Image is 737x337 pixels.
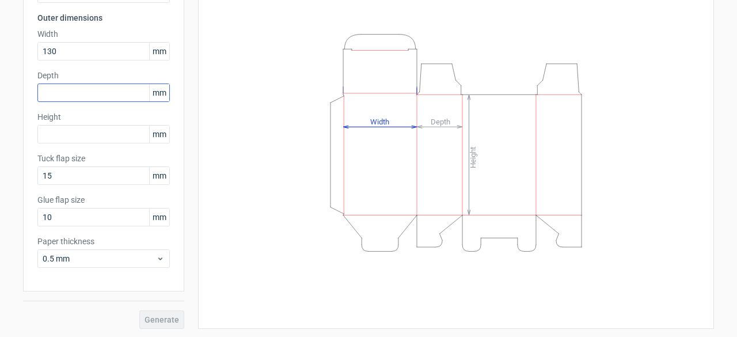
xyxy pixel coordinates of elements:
span: mm [149,167,169,184]
tspan: Width [370,117,389,126]
tspan: Depth [431,117,450,126]
span: mm [149,126,169,143]
span: 0.5 mm [43,253,156,264]
label: Glue flap size [37,194,170,206]
label: Tuck flap size [37,153,170,164]
label: Paper thickness [37,236,170,247]
span: mm [149,84,169,101]
label: Height [37,111,170,123]
h3: Outer dimensions [37,12,170,24]
tspan: Height [469,146,477,168]
span: mm [149,209,169,226]
span: mm [149,43,169,60]
label: Width [37,28,170,40]
label: Depth [37,70,170,81]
